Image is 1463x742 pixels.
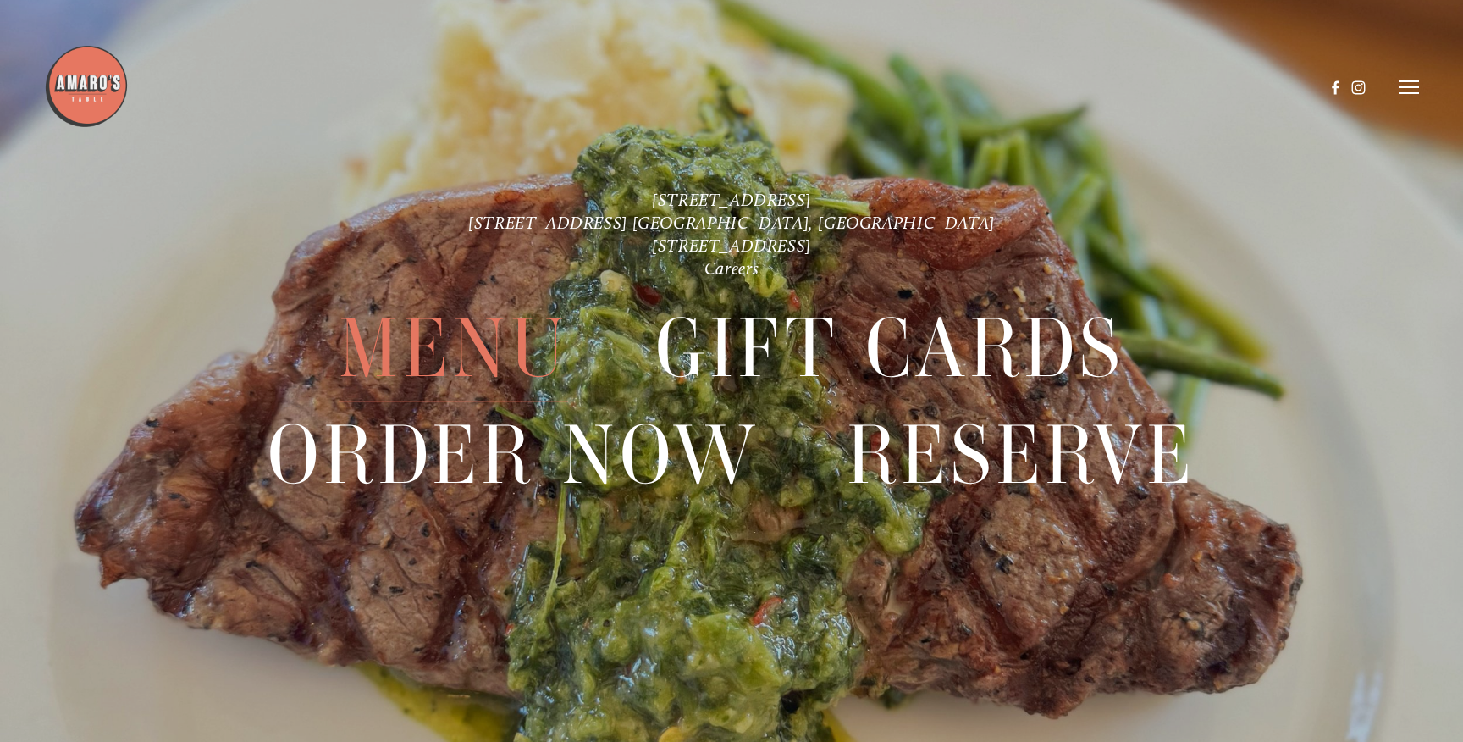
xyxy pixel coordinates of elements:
[847,403,1195,508] a: Reserve
[704,258,759,279] a: Careers
[268,403,759,508] a: Order Now
[652,235,811,256] a: [STREET_ADDRESS]
[268,403,759,509] span: Order Now
[44,44,129,129] img: Amaro's Table
[339,296,567,401] a: Menu
[655,296,1124,401] a: Gift Cards
[847,403,1195,509] span: Reserve
[652,190,811,210] a: [STREET_ADDRESS]
[468,213,995,233] a: [STREET_ADDRESS] [GEOGRAPHIC_DATA], [GEOGRAPHIC_DATA]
